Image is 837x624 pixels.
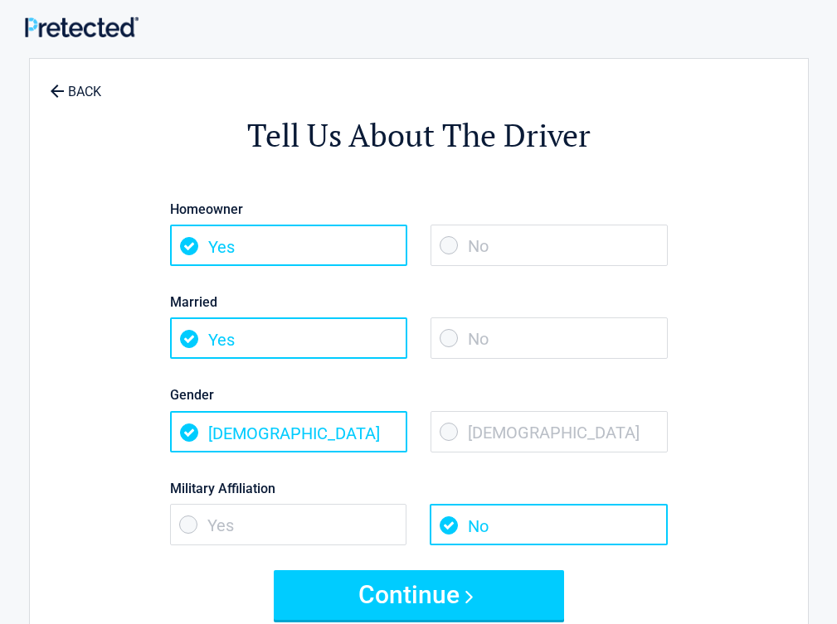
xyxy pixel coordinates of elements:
label: Homeowner [170,198,668,220]
span: No [430,504,667,545]
span: No [431,225,668,266]
span: Yes [170,504,407,545]
button: Continue [274,570,564,620]
span: No [431,317,668,359]
span: [DEMOGRAPHIC_DATA] [170,411,407,452]
label: Married [170,291,668,313]
label: Military Affiliation [170,477,668,500]
span: Yes [170,317,407,359]
span: Yes [170,225,407,266]
h2: Tell Us About The Driver [121,114,717,157]
label: Gender [170,384,668,406]
a: BACK [46,70,105,99]
img: Main Logo [25,17,139,37]
span: [DEMOGRAPHIC_DATA] [431,411,668,452]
